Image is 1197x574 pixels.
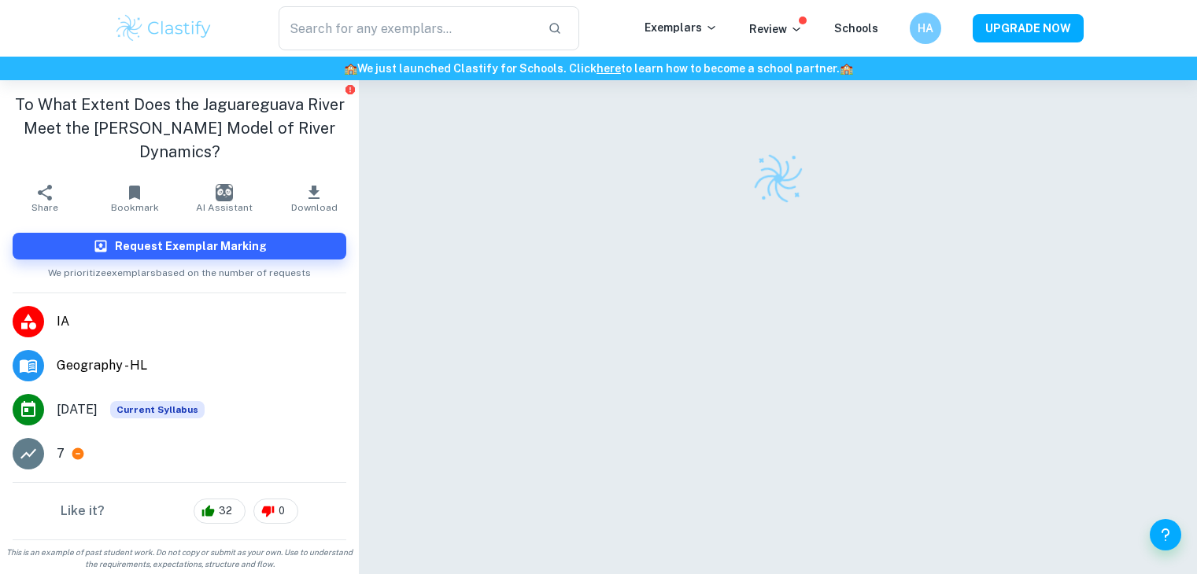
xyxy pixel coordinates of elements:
div: 0 [253,499,298,524]
button: HA [910,13,941,44]
button: UPGRADE NOW [973,14,1084,42]
button: Bookmark [90,176,179,220]
h6: Request Exemplar Marking [115,237,267,255]
a: here [597,62,621,75]
span: 32 [210,503,241,519]
span: 🏫 [344,62,357,75]
span: AI Assistant [196,202,253,213]
span: Download [291,202,338,213]
span: Bookmark [111,202,159,213]
a: Schools [834,22,878,35]
h1: To What Extent Does the Jaguareguava River Meet the [PERSON_NAME] Model of River Dynamics? [13,93,346,164]
h6: We just launched Clastify for Schools. Click to learn how to become a school partner. [3,60,1194,77]
button: Request Exemplar Marking [13,233,346,259]
button: Help and Feedback [1150,519,1181,550]
button: AI Assistant [179,176,269,220]
span: 0 [270,503,294,519]
span: Geography - HL [57,356,346,375]
div: 32 [194,499,246,524]
span: [DATE] [57,400,98,419]
p: Review [749,20,803,38]
h6: Like it? [61,502,105,521]
input: Search for any exemplars... [279,6,536,50]
span: Share [31,202,58,213]
div: This exemplar is based on the current syllabus. Feel free to refer to it for inspiration/ideas wh... [110,401,205,418]
img: Clastify logo [748,149,808,208]
span: IA [57,312,346,331]
span: This is an example of past student work. Do not copy or submit as your own. Use to understand the... [6,546,353,570]
button: Download [269,176,359,220]
span: We prioritize exemplars based on the number of requests [48,259,311,280]
img: Clastify logo [114,13,214,44]
p: 7 [57,444,65,463]
button: Report issue [344,83,356,95]
p: Exemplars [645,19,718,36]
span: 🏫 [840,62,853,75]
img: AI Assistant [216,184,233,201]
h6: HA [916,20,934,37]
span: Current Syllabus [110,401,205,418]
